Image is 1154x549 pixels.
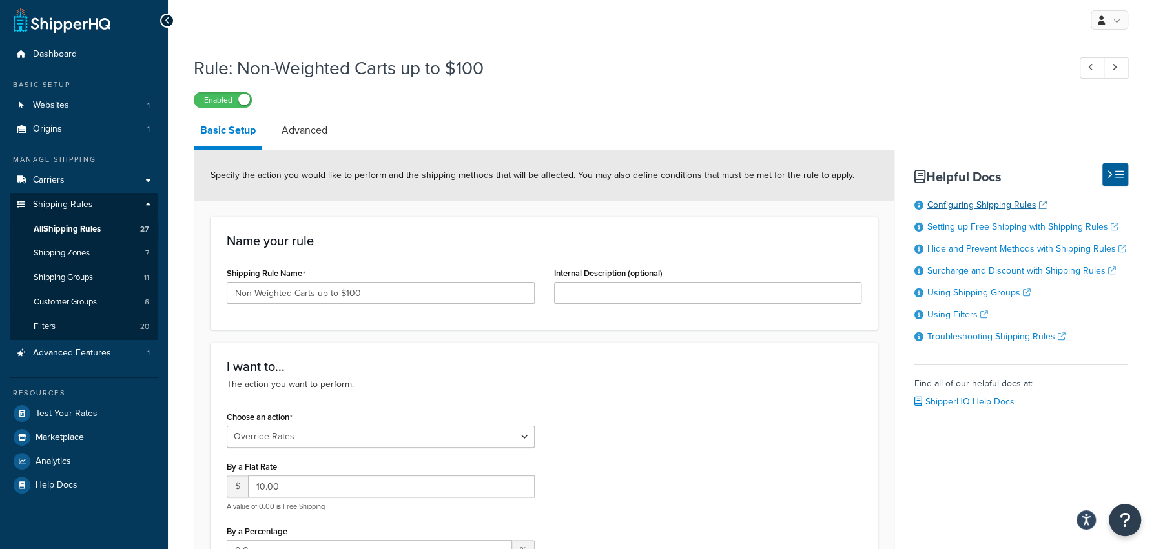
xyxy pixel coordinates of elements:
a: Surcharge and Discount with Shipping Rules [927,264,1115,277]
span: Specify the action you would like to perform and the shipping methods that will be affected. You ... [211,168,854,182]
a: Websites1 [10,94,158,117]
a: Shipping Zones7 [10,241,158,265]
li: Customer Groups [10,290,158,314]
button: Hide Help Docs [1102,163,1128,186]
a: Filters20 [10,315,158,339]
a: Previous Record [1080,57,1105,79]
button: Open Resource Center [1109,504,1141,536]
a: Origins1 [10,117,158,141]
span: Websites [33,100,69,111]
span: Customer Groups [34,297,97,308]
a: Setting up Free Shipping with Shipping Rules [927,220,1118,234]
span: 6 [145,297,149,308]
span: 1 [147,348,150,359]
label: By a Flat Rate [227,462,277,472]
span: 1 [147,124,150,135]
span: All Shipping Rules [34,224,101,235]
li: Shipping Groups [10,266,158,290]
span: Carriers [33,175,65,186]
span: Filters [34,321,56,332]
a: Marketplace [10,426,158,449]
li: Shipping Zones [10,241,158,265]
span: Origins [33,124,62,135]
a: Carriers [10,168,158,192]
a: Test Your Rates [10,402,158,425]
h3: Helpful Docs [914,170,1128,184]
span: Dashboard [33,49,77,60]
span: Shipping Groups [34,272,93,283]
a: Using Filters [927,308,987,321]
span: Marketplace [36,432,84,443]
span: Test Your Rates [36,408,98,419]
a: Analytics [10,450,158,473]
a: Shipping Rules [10,193,158,217]
span: Help Docs [36,480,77,491]
li: Filters [10,315,158,339]
li: Advanced Features [10,341,158,365]
a: AllShipping Rules27 [10,217,158,241]
div: Find all of our helpful docs at: [914,364,1128,411]
a: Help Docs [10,474,158,497]
a: Customer Groups6 [10,290,158,314]
p: A value of 0.00 is Free Shipping [227,502,535,512]
a: Hide and Prevent Methods with Shipping Rules [927,242,1126,255]
span: Advanced Features [33,348,111,359]
a: Using Shipping Groups [927,286,1030,299]
span: Shipping Zones [34,248,90,259]
a: Advanced [275,115,334,146]
li: Shipping Rules [10,193,158,340]
a: Shipping Groups11 [10,266,158,290]
span: 1 [147,100,150,111]
a: Dashboard [10,43,158,66]
span: 27 [140,224,149,235]
li: Origins [10,117,158,141]
label: By a Percentage [227,526,287,536]
label: Enabled [194,92,251,108]
a: ShipperHQ Help Docs [914,395,1014,408]
span: Shipping Rules [33,199,93,210]
span: Analytics [36,456,71,467]
span: 7 [145,248,149,259]
div: Basic Setup [10,79,158,90]
a: Advanced Features1 [10,341,158,365]
li: Websites [10,94,158,117]
a: Troubleshooting Shipping Rules [927,330,1065,343]
a: Next Record [1104,57,1129,79]
label: Internal Description (optional) [554,268,663,278]
span: $ [227,475,248,497]
h3: Name your rule [227,234,861,248]
a: Basic Setup [194,115,262,150]
p: The action you want to perform. [227,377,861,392]
label: Shipping Rule Name [227,268,305,279]
div: Resources [10,388,158,399]
h3: I want to... [227,359,861,374]
div: Manage Shipping [10,154,158,165]
h1: Rule: Non-Weighted Carts up to $100 [194,55,1056,81]
span: 11 [144,272,149,283]
span: 20 [140,321,149,332]
a: Configuring Shipping Rules [927,198,1046,212]
label: Choose an action [227,412,293,423]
